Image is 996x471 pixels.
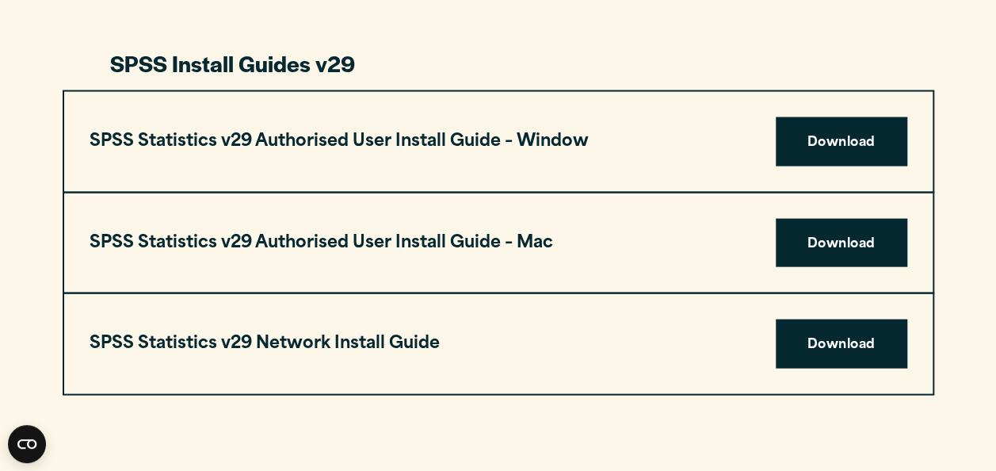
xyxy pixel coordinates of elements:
[110,48,887,78] h3: SPSS Install Guides v29
[90,127,589,157] h3: SPSS Statistics v29 Authorised User Install Guide – Window
[776,117,907,167] a: Download
[90,329,440,359] h3: SPSS Statistics v29 Network Install Guide
[90,228,553,258] h3: SPSS Statistics v29 Authorised User Install Guide – Mac
[776,320,907,369] a: Download
[8,425,46,463] button: Open CMP widget
[776,219,907,268] a: Download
